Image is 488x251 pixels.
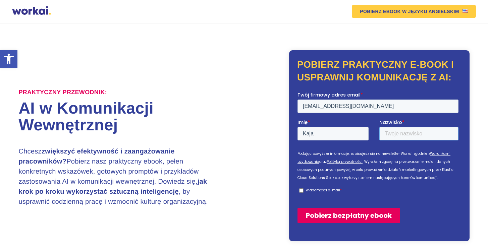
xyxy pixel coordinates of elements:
strong: jak krok po kroku wykorzystać sztuczną inteligencję [18,178,207,195]
img: US flag [463,9,468,13]
a: POBIERZ EBOOKW JĘZYKU ANGIELSKIMUS flag [352,5,476,18]
h1: AI w Komunikacji Wewnętrznej [18,100,244,134]
iframe: Form 0 [297,91,461,229]
em: POBIERZ EBOOK [360,9,401,14]
strong: zwiększyć efektywność i zaangażowanie pracowników? [18,148,174,165]
h3: Chcesz Pobierz nasz praktyczny ebook, pełen konkretnych wskazówek, gotowych promptów i przykładów... [18,146,221,207]
h2: Pobierz praktyczny e-book i usprawnij komunikację z AI: [297,58,462,84]
label: Praktyczny przewodnik: [18,89,107,96]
